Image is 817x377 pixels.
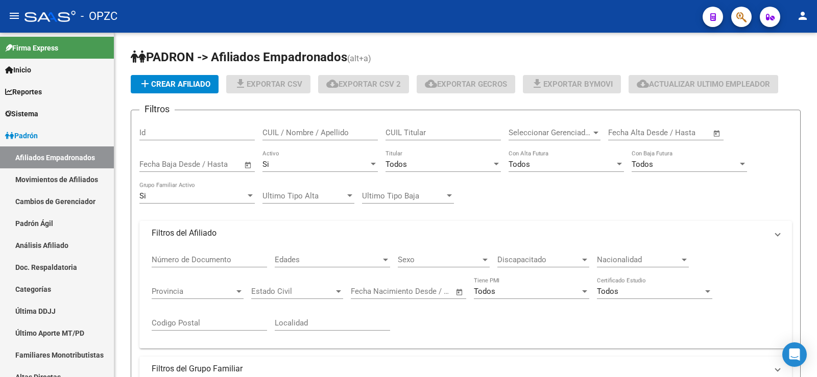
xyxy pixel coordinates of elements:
div: Open Intercom Messenger [782,342,807,367]
input: Fecha inicio [351,287,392,296]
button: Exportar Bymovi [523,75,621,93]
mat-icon: cloud_download [425,78,437,90]
button: Crear Afiliado [131,75,219,93]
mat-icon: cloud_download [637,78,649,90]
button: Open calendar [454,286,466,298]
span: Exportar CSV [234,80,302,89]
span: Discapacitado [497,255,580,264]
span: Sistema [5,108,38,119]
span: Todos [597,287,618,296]
mat-panel-title: Filtros del Grupo Familiar [152,363,767,374]
input: Fecha fin [401,287,451,296]
span: Si [139,191,146,200]
button: Exportar CSV 2 [318,75,409,93]
span: Si [262,160,269,169]
span: Exportar GECROS [425,80,507,89]
mat-icon: cloud_download [326,78,339,90]
span: PADRON -> Afiliados Empadronados [131,50,347,64]
span: Padrón [5,130,38,141]
span: Nacionalidad [597,255,680,264]
span: Todos [509,160,530,169]
input: Fecha inicio [139,160,181,169]
button: Exportar GECROS [417,75,515,93]
span: Exportar CSV 2 [326,80,401,89]
mat-icon: menu [8,10,20,22]
span: - OPZC [81,5,117,28]
mat-icon: file_download [531,78,543,90]
span: Crear Afiliado [139,80,210,89]
input: Fecha fin [190,160,239,169]
mat-icon: person [797,10,809,22]
span: Sexo [398,255,480,264]
span: (alt+a) [347,54,371,63]
button: Exportar CSV [226,75,310,93]
mat-icon: add [139,78,151,90]
mat-expansion-panel-header: Filtros del Afiliado [139,221,792,245]
button: Actualizar ultimo Empleador [629,75,778,93]
button: Open calendar [711,128,723,139]
h3: Filtros [139,102,175,116]
span: Ultimo Tipo Baja [362,191,445,200]
span: Estado Civil [251,287,334,296]
span: Firma Express [5,42,58,54]
span: Ultimo Tipo Alta [262,191,345,200]
input: Fecha inicio [608,128,650,137]
span: Edades [275,255,381,264]
span: Reportes [5,86,42,97]
span: Todos [632,160,653,169]
button: Open calendar [243,159,254,171]
span: Provincia [152,287,234,296]
span: Todos [474,287,495,296]
mat-panel-title: Filtros del Afiliado [152,228,767,239]
span: Exportar Bymovi [531,80,613,89]
input: Fecha fin [659,128,708,137]
span: Todos [386,160,407,169]
span: Actualizar ultimo Empleador [637,80,770,89]
div: Filtros del Afiliado [139,245,792,348]
mat-icon: file_download [234,78,247,90]
span: Seleccionar Gerenciador [509,128,591,137]
span: Inicio [5,64,31,76]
